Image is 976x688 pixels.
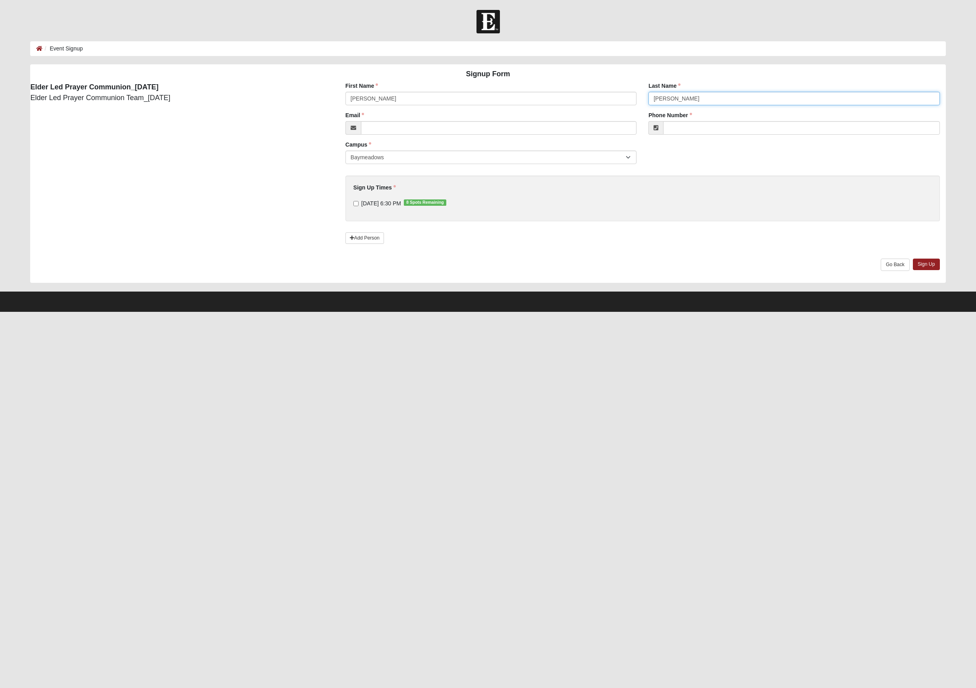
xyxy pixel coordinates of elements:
a: Go Back [881,259,910,271]
span: [DATE] 6:30 PM [361,200,401,207]
label: Email [345,111,364,119]
label: Phone Number [648,111,692,119]
label: Campus [345,141,371,149]
li: Event Signup [42,44,83,53]
input: [DATE] 6:30 PM8 Spots Remaining [353,201,359,206]
strong: Elder Led Prayer Communion_[DATE] [30,83,158,91]
a: Add Person [345,232,384,244]
h4: Signup Form [30,70,945,79]
a: Sign Up [913,259,940,270]
span: 8 Spots Remaining [404,199,446,206]
div: Elder Led Prayer Communion Team_[DATE] [24,82,333,103]
img: Church of Eleven22 Logo [476,10,500,33]
label: Sign Up Times [353,184,396,191]
label: Last Name [648,82,681,90]
label: First Name [345,82,378,90]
